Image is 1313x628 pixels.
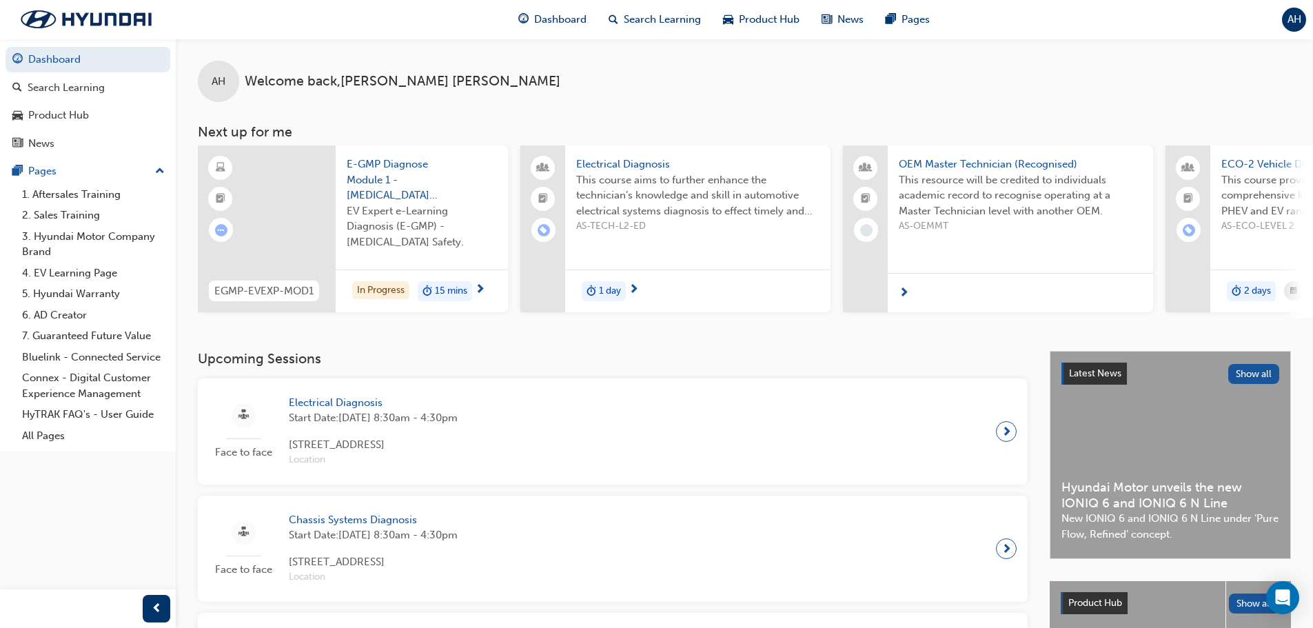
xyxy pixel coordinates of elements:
[576,156,820,172] span: Electrical Diagnosis
[17,425,170,447] a: All Pages
[1183,159,1193,177] span: people-icon
[289,395,458,411] span: Electrical Diagnosis
[624,12,701,28] span: Search Learning
[598,6,712,34] a: search-iconSearch Learning
[238,524,249,541] span: sessionType_FACE_TO_FACE-icon
[198,145,508,312] a: EGMP-EVEXP-MOD1E-GMP Diagnose Module 1 - [MEDICAL_DATA] SafetyEV Expert e-Learning Diagnosis (E-G...
[28,80,105,96] div: Search Learning
[28,108,89,123] div: Product Hub
[423,283,432,301] span: duration-icon
[1229,594,1281,614] button: Show all
[198,351,1028,367] h3: Upcoming Sessions
[17,184,170,205] a: 1. Aftersales Training
[289,554,458,570] span: [STREET_ADDRESS]
[1228,364,1280,384] button: Show all
[587,283,596,301] span: duration-icon
[861,190,871,208] span: booktick-icon
[12,165,23,178] span: pages-icon
[899,156,1142,172] span: OEM Master Technician (Recognised)
[899,219,1142,234] span: AS-OEMMT
[6,75,170,101] a: Search Learning
[347,156,497,203] span: E-GMP Diagnose Module 1 - [MEDICAL_DATA] Safety
[1061,592,1280,614] a: Product HubShow all
[1001,539,1012,558] span: next-icon
[209,562,278,578] span: Face to face
[1290,283,1297,300] span: calendar-icon
[1244,283,1271,299] span: 2 days
[7,5,165,34] img: Trak
[739,12,800,28] span: Product Hub
[28,163,57,179] div: Pages
[216,190,225,208] span: booktick-icon
[843,145,1153,312] a: OEM Master Technician (Recognised)This resource will be credited to individuals academic record t...
[837,12,864,28] span: News
[245,74,560,90] span: Welcome back , [PERSON_NAME] [PERSON_NAME]
[12,110,23,122] span: car-icon
[289,410,458,426] span: Start Date: [DATE] 8:30am - 4:30pm
[215,224,227,236] span: learningRecordVerb_ATTEMPT-icon
[28,136,54,152] div: News
[1069,367,1121,379] span: Latest News
[475,284,485,296] span: next-icon
[861,159,871,177] span: people-icon
[507,6,598,34] a: guage-iconDashboard
[811,6,875,34] a: news-iconNews
[152,600,162,618] span: prev-icon
[289,527,458,543] span: Start Date: [DATE] 8:30am - 4:30pm
[6,47,170,72] a: Dashboard
[17,205,170,226] a: 2. Sales Training
[1061,511,1279,542] span: New IONIQ 6 and IONIQ 6 N Line under ‘Pure Flow, Refined’ concept.
[435,283,467,299] span: 15 mins
[209,389,1017,474] a: Face to faceElectrical DiagnosisStart Date:[DATE] 8:30am - 4:30pm[STREET_ADDRESS]Location
[289,569,458,585] span: Location
[289,512,458,528] span: Chassis Systems Diagnosis
[17,305,170,326] a: 6. AD Creator
[17,347,170,368] a: Bluelink - Connected Service
[538,224,550,236] span: learningRecordVerb_ENROLL-icon
[176,124,1313,140] h3: Next up for me
[518,11,529,28] span: guage-icon
[1287,12,1301,28] span: AH
[17,325,170,347] a: 7. Guaranteed Future Value
[712,6,811,34] a: car-iconProduct Hub
[216,159,225,177] span: learningResourceType_ELEARNING-icon
[534,12,587,28] span: Dashboard
[214,283,314,299] span: EGMP-EVEXP-MOD1
[12,82,22,94] span: search-icon
[902,12,930,28] span: Pages
[6,131,170,156] a: News
[212,74,225,90] span: AH
[1061,480,1279,511] span: Hyundai Motor unveils the new IONIQ 6 and IONIQ 6 N Line
[822,11,832,28] span: news-icon
[12,54,23,66] span: guage-icon
[17,263,170,284] a: 4. EV Learning Page
[1183,190,1193,208] span: booktick-icon
[352,281,409,300] div: In Progress
[899,172,1142,219] span: This resource will be credited to individuals academic record to recognise operating at a Master ...
[538,190,548,208] span: booktick-icon
[17,226,170,263] a: 3. Hyundai Motor Company Brand
[1061,363,1279,385] a: Latest NewsShow all
[17,283,170,305] a: 5. Hyundai Warranty
[1266,581,1299,614] div: Open Intercom Messenger
[1232,283,1241,301] span: duration-icon
[629,284,639,296] span: next-icon
[209,445,278,460] span: Face to face
[723,11,733,28] span: car-icon
[860,224,873,236] span: learningRecordVerb_NONE-icon
[520,145,831,312] a: Electrical DiagnosisThis course aims to further enhance the technician’s knowledge and skill in a...
[347,203,497,250] span: EV Expert e-Learning Diagnosis (E-GMP) - [MEDICAL_DATA] Safety.
[6,159,170,184] button: Pages
[576,172,820,219] span: This course aims to further enhance the technician’s knowledge and skill in automotive electrical...
[6,103,170,128] a: Product Hub
[886,11,896,28] span: pages-icon
[1068,597,1122,609] span: Product Hub
[17,404,170,425] a: HyTRAK FAQ's - User Guide
[17,367,170,404] a: Connex - Digital Customer Experience Management
[1282,8,1306,32] button: AH
[1050,351,1291,559] a: Latest NewsShow allHyundai Motor unveils the new IONIQ 6 and IONIQ 6 N LineNew IONIQ 6 and IONIQ ...
[1001,422,1012,441] span: next-icon
[238,407,249,424] span: sessionType_FACE_TO_FACE-icon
